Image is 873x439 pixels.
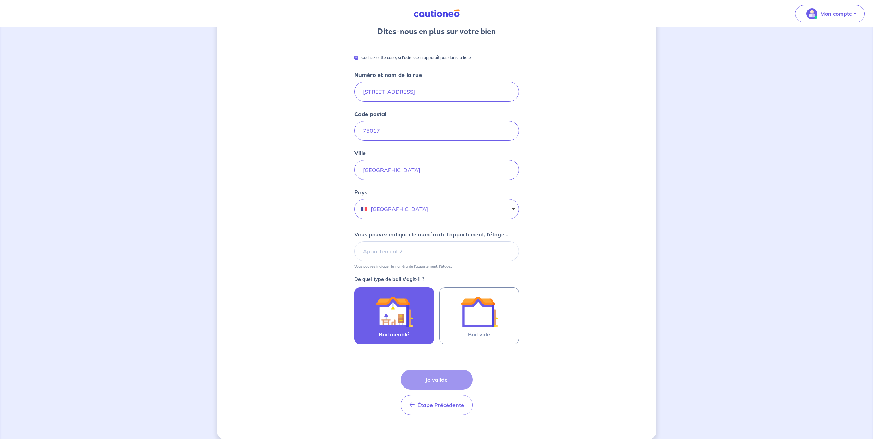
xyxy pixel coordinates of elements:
[354,264,452,269] p: Vous pouvez indiquer le numéro de l’appartement, l’étage...
[795,5,865,22] button: illu_account_valid_menu.svgMon compte
[806,8,817,19] img: illu_account_valid_menu.svg
[378,26,496,37] h3: Dites-nous en plus sur votre bien
[354,199,519,219] button: [GEOGRAPHIC_DATA]
[354,277,519,282] p: De quel type de bail s’agit-il ?
[417,402,464,408] span: Étape Précédente
[354,71,422,78] strong: Numéro et nom de la rue
[354,241,519,261] input: Appartement 2
[354,82,519,102] input: 54 rue nationale
[411,9,462,18] img: Cautioneo
[354,111,386,117] strong: Code postal
[354,188,367,196] label: Pays
[354,121,519,141] input: 59000
[468,330,490,338] span: Bail vide
[401,395,473,415] button: Étape Précédente
[361,54,471,62] p: Cochez cette case, si l'adresse n'apparaît pas dans la liste
[354,160,519,180] input: Lille
[354,150,366,157] strong: Ville
[379,330,409,338] span: Bail meublé
[461,293,498,330] img: illu_empty_lease.svg
[376,293,413,330] img: illu_furnished_lease.svg
[354,230,508,239] p: Vous pouvez indiquer le numéro de l’appartement, l’étage...
[820,10,852,18] p: Mon compte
